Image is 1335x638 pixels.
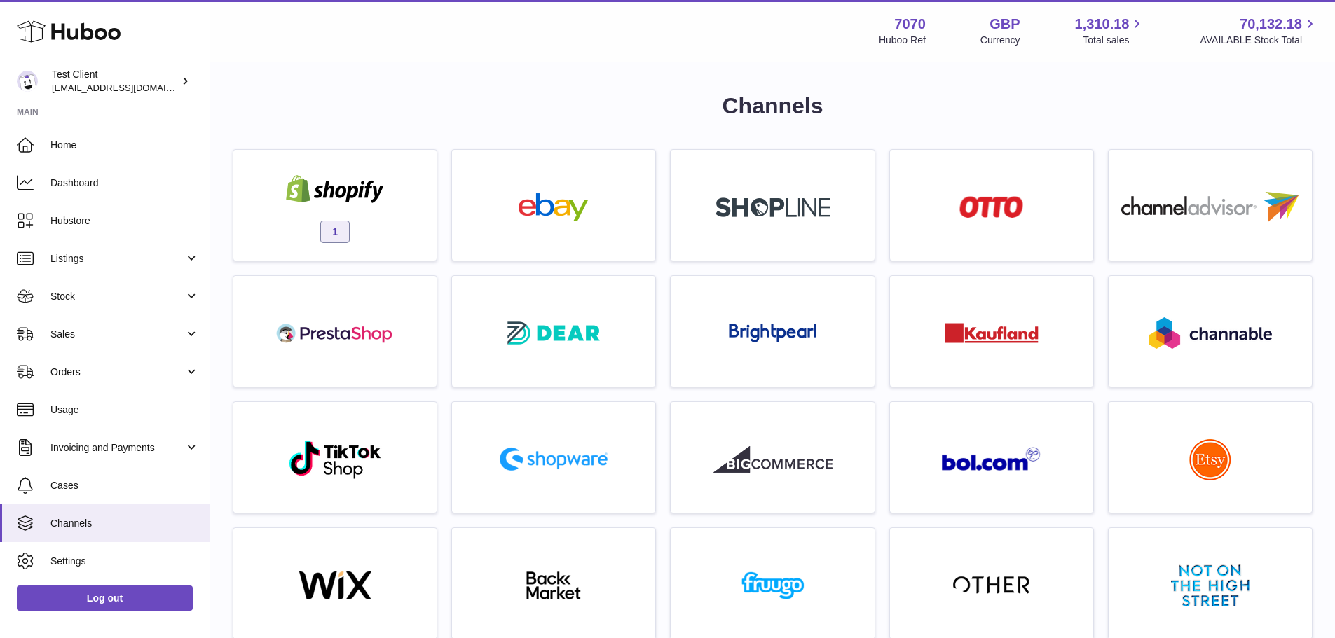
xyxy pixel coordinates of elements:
span: Total sales [1083,34,1145,47]
img: roseta-bol [942,447,1041,471]
a: roseta-bol [897,409,1086,506]
img: roseta-shopware [494,442,613,476]
span: Settings [50,555,199,568]
a: roseta-brightpearl [678,283,867,380]
a: other [897,535,1086,632]
a: Log out [17,585,193,611]
span: 1 [320,221,350,243]
img: roseta-brightpearl [729,324,816,343]
span: [EMAIL_ADDRESS][DOMAIN_NAME] [52,82,206,93]
img: roseta-otto [959,196,1023,218]
a: backmarket [459,535,648,632]
span: Orders [50,366,184,379]
a: notonthehighstreet [1116,535,1305,632]
a: shopify 1 [240,157,430,254]
img: roseta-kaufland [945,323,1039,343]
a: roseta-kaufland [897,283,1086,380]
img: backmarket [494,571,613,599]
strong: GBP [990,15,1020,34]
a: roseta-bigcommerce [678,409,867,506]
img: roseta-channable [1149,317,1272,349]
span: 70,132.18 [1240,15,1302,34]
img: notonthehighstreet [1171,564,1250,606]
div: Currency [980,34,1020,47]
span: Dashboard [50,176,199,190]
a: 70,132.18 AVAILABLE Stock Total [1200,15,1318,47]
img: roseta-shopline [716,197,830,217]
span: Listings [50,252,184,265]
img: roseta-dear [503,317,604,349]
span: Invoicing and Payments [50,441,184,455]
strong: 7070 [894,15,926,34]
span: Hubstore [50,214,199,228]
img: other [953,575,1030,596]
span: Sales [50,328,184,341]
div: Huboo Ref [879,34,926,47]
a: roseta-otto [897,157,1086,254]
a: wix [240,535,430,632]
img: ebay [494,193,613,221]
span: Home [50,139,199,152]
a: roseta-etsy [1116,409,1305,506]
span: Cases [50,479,199,492]
span: Usage [50,403,199,417]
img: roseta-channel-advisor [1121,192,1299,222]
a: roseta-tiktokshop [240,409,430,506]
span: AVAILABLE Stock Total [1200,34,1318,47]
a: roseta-channel-advisor [1116,157,1305,254]
img: fruugo [713,571,833,599]
img: roseta-tiktokshop [288,439,383,480]
a: ebay [459,157,648,254]
img: shopify [275,175,395,203]
a: fruugo [678,535,867,632]
a: roseta-shopline [678,157,867,254]
a: 1,310.18 Total sales [1075,15,1146,47]
a: roseta-dear [459,283,648,380]
span: Stock [50,290,184,303]
img: roseta-prestashop [275,319,395,347]
a: roseta-prestashop [240,283,430,380]
img: roseta-etsy [1189,438,1231,480]
img: wix [275,571,395,599]
img: internalAdmin-7070@internal.huboo.com [17,71,38,92]
a: roseta-shopware [459,409,648,506]
div: Test Client [52,68,178,95]
span: 1,310.18 [1075,15,1130,34]
span: Channels [50,517,199,530]
h1: Channels [233,91,1313,121]
img: roseta-bigcommerce [713,445,833,473]
a: roseta-channable [1116,283,1305,380]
